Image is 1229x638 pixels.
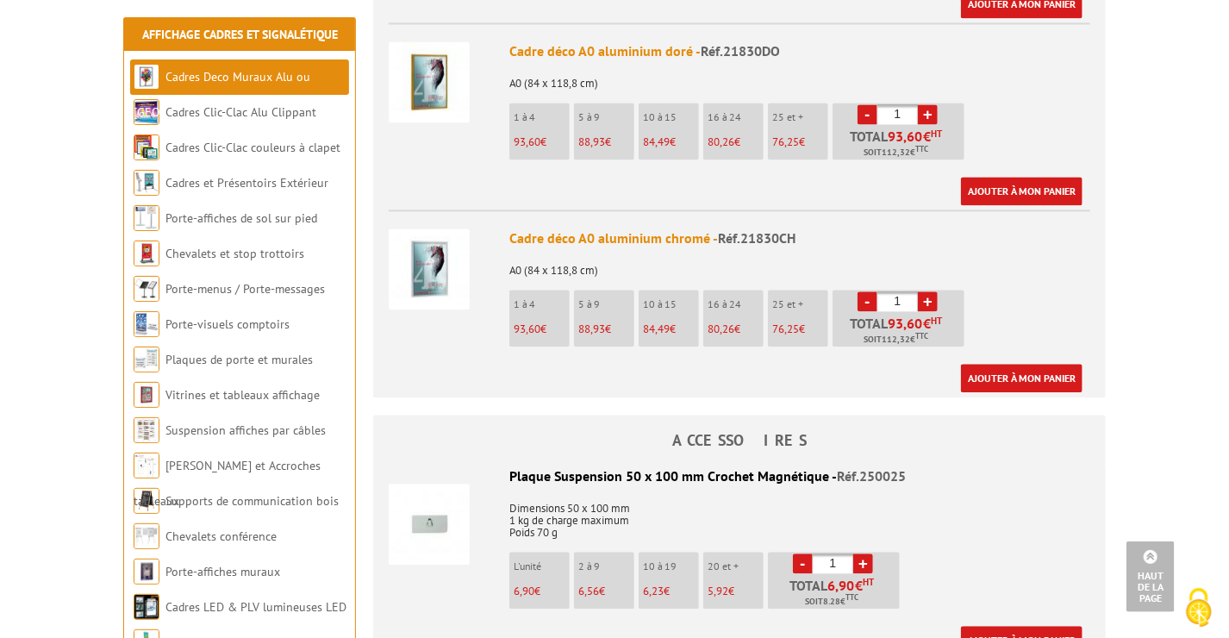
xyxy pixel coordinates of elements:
[389,228,470,310] img: Cadre déco A0 aluminium chromé
[389,466,1090,486] div: Plaque Suspension 50 x 100 mm Crochet Magnétique -
[578,136,634,148] p: €
[134,64,159,90] img: Cadres Deco Muraux Alu ou Bois
[165,599,346,615] a: Cadres LED & PLV lumineuses LED
[1126,541,1175,612] a: Haut de la page
[918,291,938,311] a: +
[643,136,699,148] p: €
[708,323,764,335] p: €
[708,134,734,149] span: 80,26
[142,27,338,42] a: Affichage Cadres et Signalétique
[165,281,325,297] a: Porte-menus / Porte-messages
[916,331,929,341] sup: TTC
[643,585,699,597] p: €
[827,579,874,592] span: €
[883,146,911,159] span: 112,32
[165,387,320,403] a: Vitrines et tableaux affichage
[889,129,924,143] span: 93,60
[793,554,813,573] a: -
[578,585,634,597] p: €
[643,323,699,335] p: €
[837,316,964,347] p: Total
[134,382,159,408] img: Vitrines et tableaux affichage
[514,560,570,572] p: L'unité
[772,298,828,310] p: 25 et +
[134,559,159,585] img: Porte-affiches muraux
[823,595,840,609] span: 8.28
[961,364,1082,392] a: Ajouter à mon panier
[165,529,277,544] a: Chevalets conférence
[853,554,873,573] a: +
[165,246,304,261] a: Chevalets et stop trottoirs
[578,323,634,335] p: €
[1169,579,1229,638] button: Cookies (fenêtre modale)
[134,594,159,620] img: Cadres LED & PLV lumineuses LED
[578,584,599,598] span: 6,56
[165,175,328,191] a: Cadres et Présentoirs Extérieur
[858,104,877,124] a: -
[578,322,605,336] span: 88,93
[643,322,670,336] span: 84,49
[643,298,699,310] p: 10 à 15
[701,42,780,59] span: Réf.21830DO
[134,458,321,509] a: [PERSON_NAME] et Accroches tableaux
[165,564,280,579] a: Porte-affiches muraux
[165,140,340,155] a: Cadres Clic-Clac couleurs à clapet
[772,322,799,336] span: 76,25
[708,111,764,123] p: 16 à 24
[578,560,634,572] p: 2 à 9
[165,493,339,509] a: Supports de communication bois
[134,134,159,160] img: Cadres Clic-Clac couleurs à clapet
[924,129,932,143] span: €
[805,595,858,609] span: Soit €
[389,484,470,565] img: Plaque Suspension 50 x 100 mm Crochet Magnétique
[708,136,764,148] p: €
[134,276,159,302] img: Porte-menus / Porte-messages
[643,134,670,149] span: 84,49
[389,491,1090,539] p: Dimensions 50 x 100 mm 1 kg de charge maximum Poids 70 g
[514,111,570,123] p: 1 à 4
[134,453,159,478] img: Cimaises et Accroches tableaux
[134,69,310,120] a: Cadres Deco Muraux Alu ou [GEOGRAPHIC_DATA]
[643,111,699,123] p: 10 à 15
[924,316,932,330] span: €
[134,523,159,549] img: Chevalets conférence
[772,111,828,123] p: 25 et +
[509,253,1090,277] p: A0 (84 x 118,8 cm)
[708,585,764,597] p: €
[134,417,159,443] img: Suspension affiches par câbles
[514,585,570,597] p: €
[837,467,906,485] span: Réf.250025
[932,315,943,327] sup: HT
[864,333,929,347] span: Soit €
[863,576,874,588] sup: HT
[134,241,159,266] img: Chevalets et stop trottoirs
[918,104,938,124] a: +
[858,291,877,311] a: -
[514,323,570,335] p: €
[514,322,540,336] span: 93,60
[514,136,570,148] p: €
[578,134,605,149] span: 88,93
[708,584,728,598] span: 5,92
[889,316,924,330] span: 93,60
[134,170,159,196] img: Cadres et Présentoirs Extérieur
[134,311,159,337] img: Porte-visuels comptoirs
[837,129,964,159] p: Total
[883,333,911,347] span: 112,32
[772,134,799,149] span: 76,25
[772,323,828,335] p: €
[708,322,734,336] span: 80,26
[389,41,470,122] img: Cadre déco A0 aluminium doré
[514,298,570,310] p: 1 à 4
[509,66,1090,90] p: A0 (84 x 118,8 cm)
[845,592,858,602] sup: TTC
[864,146,929,159] span: Soit €
[916,144,929,153] sup: TTC
[708,298,764,310] p: 16 à 24
[772,136,828,148] p: €
[578,111,634,123] p: 5 à 9
[772,579,900,609] p: Total
[165,104,316,120] a: Cadres Clic-Clac Alu Clippant
[509,228,1090,248] div: Cadre déco A0 aluminium chromé -
[961,177,1082,205] a: Ajouter à mon panier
